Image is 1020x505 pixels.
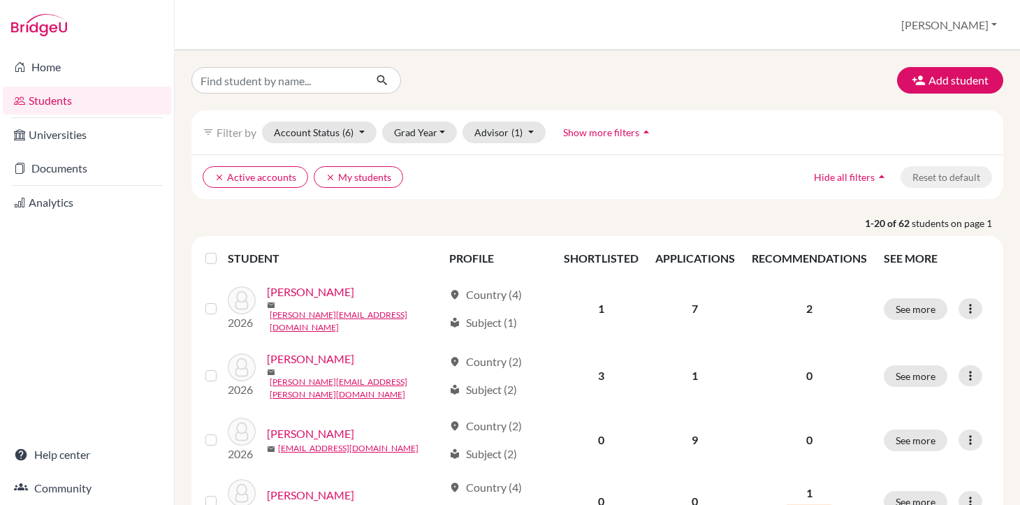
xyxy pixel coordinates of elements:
[743,242,875,275] th: RECOMMENDATIONS
[449,420,460,432] span: location_on
[555,275,647,342] td: 1
[449,446,517,462] div: Subject (2)
[267,425,354,442] a: [PERSON_NAME]
[217,126,256,139] span: Filter by
[382,122,458,143] button: Grad Year
[449,353,522,370] div: Country (2)
[326,173,335,182] i: clear
[802,166,901,188] button: Hide all filtersarrow_drop_up
[191,67,365,94] input: Find student by name...
[449,482,460,493] span: location_on
[3,474,171,502] a: Community
[3,189,171,217] a: Analytics
[647,342,743,409] td: 1
[555,409,647,471] td: 0
[752,485,867,502] p: 1
[511,126,523,138] span: (1)
[814,171,875,183] span: Hide all filters
[267,445,275,453] span: mail
[228,353,256,381] img: Aguillera-Nunes, Raul
[267,368,275,376] span: mail
[228,286,256,314] img: Abraham, Sophie
[203,126,214,138] i: filter_list
[270,376,443,401] a: [PERSON_NAME][EMAIL_ADDRESS][PERSON_NAME][DOMAIN_NAME]
[884,298,947,320] button: See more
[449,317,460,328] span: local_library
[267,351,354,367] a: [PERSON_NAME]
[314,166,403,188] button: clearMy students
[865,216,912,230] strong: 1-20 of 62
[449,381,517,398] div: Subject (2)
[11,14,67,36] img: Bridge-U
[267,301,275,309] span: mail
[449,289,460,300] span: location_on
[228,446,256,462] p: 2026
[449,418,522,434] div: Country (2)
[449,356,460,367] span: location_on
[752,300,867,317] p: 2
[449,384,460,395] span: local_library
[897,67,1003,94] button: Add student
[875,242,998,275] th: SEE MORE
[555,342,647,409] td: 3
[752,432,867,448] p: 0
[563,126,639,138] span: Show more filters
[270,309,443,334] a: [PERSON_NAME][EMAIL_ADDRESS][DOMAIN_NAME]
[278,442,418,455] a: [EMAIL_ADDRESS][DOMAIN_NAME]
[875,170,889,184] i: arrow_drop_up
[267,487,354,504] a: [PERSON_NAME]
[3,154,171,182] a: Documents
[449,448,460,460] span: local_library
[3,121,171,149] a: Universities
[752,367,867,384] p: 0
[884,430,947,451] button: See more
[228,242,441,275] th: STUDENT
[342,126,354,138] span: (6)
[639,125,653,139] i: arrow_drop_up
[449,286,522,303] div: Country (4)
[228,314,256,331] p: 2026
[647,242,743,275] th: APPLICATIONS
[555,242,647,275] th: SHORTLISTED
[441,242,555,275] th: PROFILE
[647,409,743,471] td: 9
[449,479,522,496] div: Country (4)
[203,166,308,188] button: clearActive accounts
[462,122,546,143] button: Advisor(1)
[3,87,171,115] a: Students
[267,284,354,300] a: [PERSON_NAME]
[895,12,1003,38] button: [PERSON_NAME]
[3,441,171,469] a: Help center
[262,122,377,143] button: Account Status(6)
[214,173,224,182] i: clear
[3,53,171,81] a: Home
[228,381,256,398] p: 2026
[912,216,1003,230] span: students on page 1
[449,314,517,331] div: Subject (1)
[901,166,992,188] button: Reset to default
[647,275,743,342] td: 7
[228,418,256,446] img: Alexander, Kaily
[551,122,665,143] button: Show more filtersarrow_drop_up
[884,365,947,387] button: See more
